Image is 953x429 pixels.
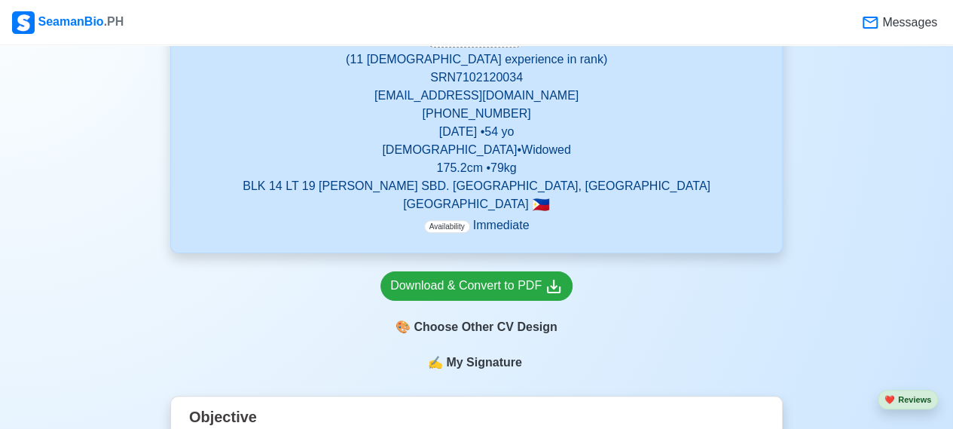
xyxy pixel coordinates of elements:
[189,51,764,69] p: (11 [DEMOGRAPHIC_DATA] experience in rank)
[189,87,764,105] p: [EMAIL_ADDRESS][DOMAIN_NAME]
[884,395,895,404] span: heart
[189,159,764,177] p: 175.2 cm • 79 kg
[12,11,35,34] img: Logo
[12,11,124,34] div: SeamanBio
[390,277,563,296] div: Download & Convert to PDF
[189,105,764,123] p: [PHONE_NUMBER]
[424,216,530,234] p: Immediate
[428,354,443,372] span: sign
[104,15,124,28] span: .PH
[879,14,937,32] span: Messages
[396,318,411,336] span: paint
[189,141,764,159] p: [DEMOGRAPHIC_DATA] • Widowed
[189,69,764,87] p: SRN 7102120034
[189,123,764,141] p: [DATE] • 54 yo
[189,177,764,195] p: BLK 14 LT 19 [PERSON_NAME] SBD. [GEOGRAPHIC_DATA], [GEOGRAPHIC_DATA]
[532,198,550,212] span: 🇵🇭
[424,220,470,233] span: Availability
[380,313,573,342] div: Choose Other CV Design
[878,390,938,410] button: heartReviews
[443,354,524,372] span: My Signature
[380,271,573,301] a: Download & Convert to PDF
[189,195,764,213] p: [GEOGRAPHIC_DATA]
